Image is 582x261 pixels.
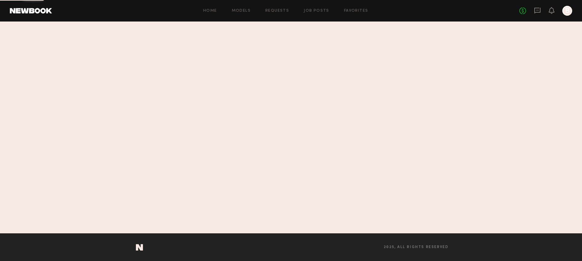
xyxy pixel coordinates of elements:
[562,6,572,16] a: B
[344,9,368,13] a: Favorites
[232,9,251,13] a: Models
[304,9,329,13] a: Job Posts
[203,9,217,13] a: Home
[384,245,449,249] span: 2025, all rights reserved
[265,9,289,13] a: Requests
